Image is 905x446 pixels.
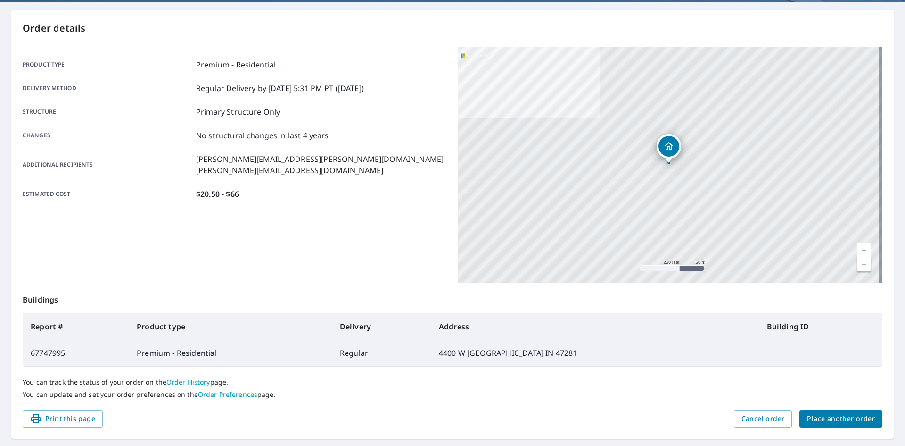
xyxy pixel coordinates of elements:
p: Delivery method [23,83,192,94]
td: 67747995 [23,340,129,366]
p: Additional recipients [23,153,192,176]
th: Report # [23,313,129,340]
a: Order History [166,378,210,387]
p: Buildings [23,283,882,313]
p: You can update and set your order preferences on the page. [23,390,882,399]
th: Product type [129,313,332,340]
p: Primary Structure Only [196,106,280,118]
th: Delivery [332,313,431,340]
td: Regular [332,340,431,366]
p: Regular Delivery by [DATE] 5:31 PM PT ([DATE]) [196,83,364,94]
p: Changes [23,130,192,141]
div: Dropped pin, building 1, Residential property, 4400 W 500 S Vallonia, IN 47281 [657,134,681,163]
p: [PERSON_NAME][EMAIL_ADDRESS][PERSON_NAME][DOMAIN_NAME] [196,153,444,165]
p: Product type [23,59,192,70]
p: Estimated cost [23,188,192,200]
th: Building ID [759,313,882,340]
p: $20.50 - $66 [196,188,239,200]
span: Place another order [807,413,875,425]
button: Place another order [799,410,882,428]
button: Print this page [23,410,103,428]
td: Premium - Residential [129,340,332,366]
td: 4400 W [GEOGRAPHIC_DATA] IN 47281 [431,340,759,366]
p: Structure [23,106,192,118]
a: Order Preferences [198,390,257,399]
p: No structural changes in last 4 years [196,130,329,141]
p: [PERSON_NAME][EMAIL_ADDRESS][DOMAIN_NAME] [196,165,444,176]
button: Cancel order [734,410,792,428]
span: Cancel order [741,413,785,425]
th: Address [431,313,759,340]
span: Print this page [30,413,95,425]
p: You can track the status of your order on the page. [23,378,882,387]
a: Current Level 17, Zoom In [857,243,871,257]
p: Premium - Residential [196,59,276,70]
a: Current Level 17, Zoom Out [857,257,871,271]
p: Order details [23,21,882,35]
